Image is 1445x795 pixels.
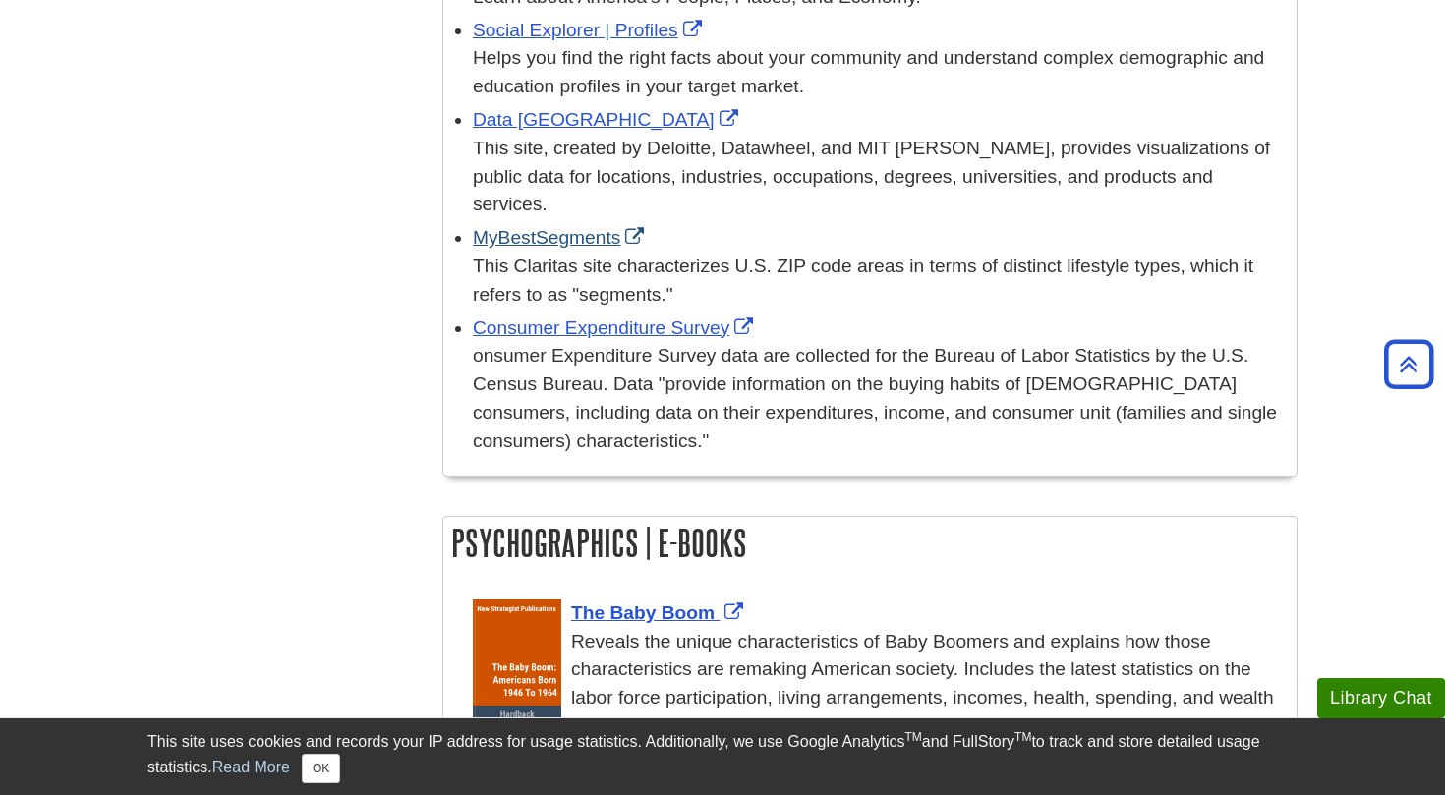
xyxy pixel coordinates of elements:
[473,227,649,248] a: Link opens in new window
[212,759,290,775] a: Read More
[302,754,340,783] button: Close
[473,342,1287,455] div: onsumer Expenditure Survey data are collected for the Bureau of Labor Statistics by the U.S. Cens...
[443,517,1297,569] h2: Psychographics | E-Books
[473,317,758,338] a: Link opens in new window
[473,20,707,40] a: Link opens in new window
[1377,351,1440,377] a: Back to Top
[904,730,921,744] sup: TM
[571,602,715,623] span: The Baby Boom
[1014,730,1031,744] sup: TM
[473,135,1287,219] div: This site, created by Deloitte, Datawheel, and MIT [PERSON_NAME], provides visualizations of publ...
[1317,678,1445,718] button: Library Chat
[473,44,1287,101] div: Helps you find the right facts about your community and understand complex demographic and educat...
[473,628,1287,741] div: Reveals the unique characteristics of Baby Boomers and explains how those characteristics are rem...
[473,109,743,130] a: Link opens in new window
[571,602,748,623] a: Link opens in new window
[473,599,561,723] img: Cover Art
[473,253,1287,310] div: This Claritas site characterizes U.S. ZIP code areas in terms of distinct lifestyle types, which ...
[147,730,1298,783] div: This site uses cookies and records your IP address for usage statistics. Additionally, we use Goo...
